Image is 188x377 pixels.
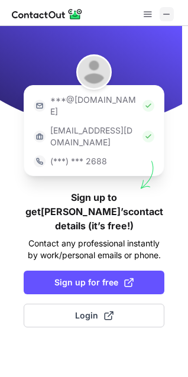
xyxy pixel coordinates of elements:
[24,271,164,294] button: Sign up for free
[75,310,114,321] span: Login
[142,100,154,112] img: Check Icon
[50,94,138,118] p: ***@[DOMAIN_NAME]
[142,131,154,142] img: Check Icon
[50,125,138,148] p: [EMAIL_ADDRESS][DOMAIN_NAME]
[12,7,83,21] img: ContactOut v5.3.10
[54,277,134,288] span: Sign up for free
[34,155,46,167] img: https://contactout.com/extension/app/static/media/login-phone-icon.bacfcb865e29de816d437549d7f4cb...
[24,238,164,261] p: Contact any professional instantly by work/personal emails or phone.
[34,100,46,112] img: https://contactout.com/extension/app/static/media/login-email-icon.f64bce713bb5cd1896fef81aa7b14a...
[24,190,164,233] h1: Sign up to get [PERSON_NAME]’s contact details (it’s free!)
[34,131,46,142] img: https://contactout.com/extension/app/static/media/login-work-icon.638a5007170bc45168077fde17b29a1...
[76,54,112,90] img: Bill Gates
[24,304,164,327] button: Login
